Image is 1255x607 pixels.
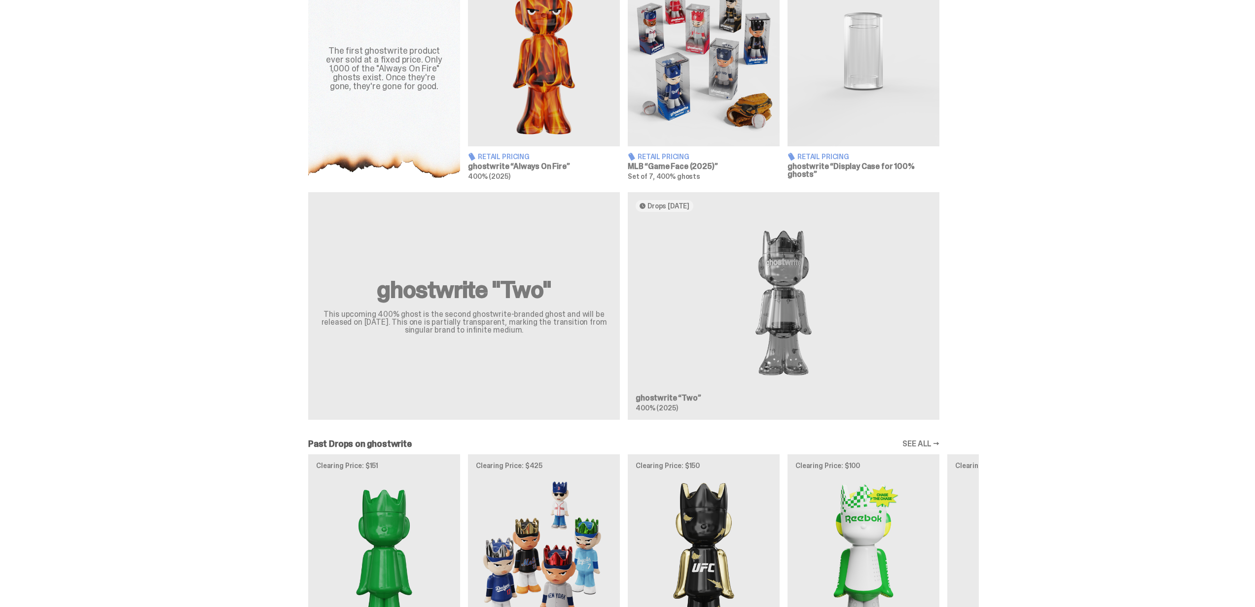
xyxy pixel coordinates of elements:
div: The first ghostwrite product ever sold at a fixed price. Only 1,000 of the "Always On Fire" ghost... [320,46,448,91]
p: This upcoming 400% ghost is the second ghostwrite-branded ghost and will be released on [DATE]. T... [320,310,608,334]
img: Two [636,220,932,386]
p: Clearing Price: $250 [955,462,1091,469]
h3: ghostwrite “Display Case for 100% ghosts” [788,163,939,178]
span: Retail Pricing [797,153,849,160]
p: Clearing Price: $425 [476,462,612,469]
h3: MLB “Game Face (2025)” [628,163,780,170]
h3: ghostwrite “Two” [636,394,932,402]
span: Retail Pricing [478,153,530,160]
span: 400% (2025) [636,404,678,412]
a: SEE ALL → [902,440,939,448]
p: Clearing Price: $100 [795,462,932,469]
span: 400% (2025) [468,172,510,181]
p: Clearing Price: $150 [636,462,772,469]
span: Retail Pricing [638,153,689,160]
h3: ghostwrite “Always On Fire” [468,163,620,170]
span: Drops [DATE] [647,202,689,210]
span: Set of 7, 400% ghosts [628,172,700,181]
h2: ghostwrite "Two" [320,278,608,302]
h2: Past Drops on ghostwrite [308,439,412,448]
p: Clearing Price: $151 [316,462,452,469]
